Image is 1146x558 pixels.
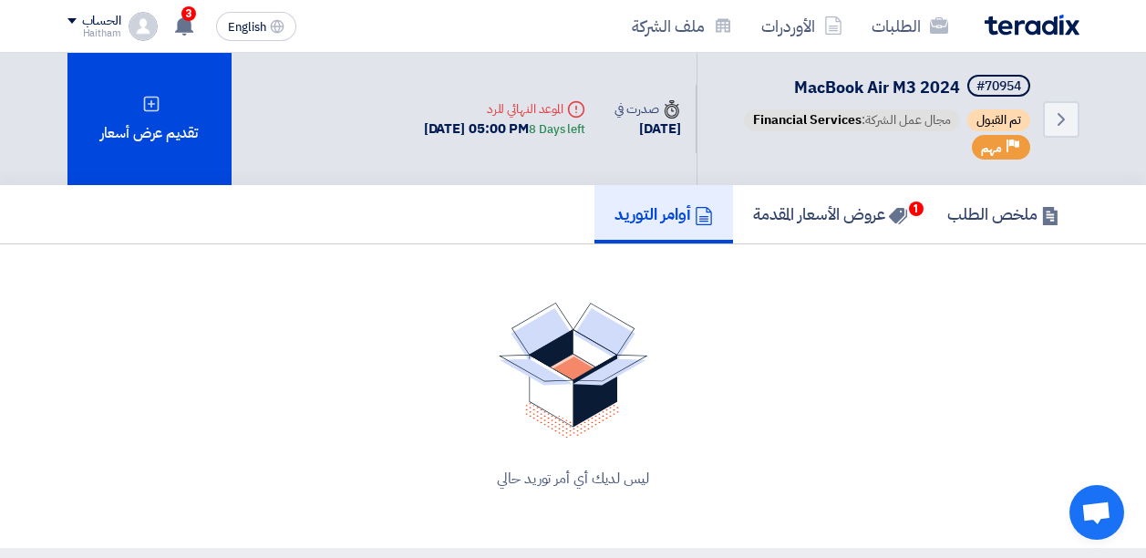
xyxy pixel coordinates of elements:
[228,21,266,34] span: English
[617,5,747,47] a: ملف الشركة
[614,99,680,119] div: صدرت في
[67,28,121,38] div: Haitham
[947,203,1059,224] h5: ملخص الطلب
[794,75,960,99] span: MacBook Air M3 2024
[181,6,196,21] span: 3
[529,120,585,139] div: 8 Days left
[747,5,857,47] a: الأوردرات
[740,75,1034,100] h5: MacBook Air M3 2024
[753,110,862,129] span: Financial Services
[82,14,121,29] div: الحساب
[614,119,680,139] div: [DATE]
[981,139,1002,157] span: مهم
[129,12,158,41] img: profile_test.png
[967,109,1030,131] span: تم القبول
[67,53,232,185] div: تقديم عرض أسعار
[216,12,296,41] button: English
[976,80,1021,93] div: #70954
[614,203,713,224] h5: أوامر التوريد
[733,185,927,243] a: عروض الأسعار المقدمة1
[753,203,907,224] h5: عروض الأسعار المقدمة
[744,109,960,131] span: مجال عمل الشركة:
[857,5,963,47] a: الطلبات
[424,99,585,119] div: الموعد النهائي للرد
[594,185,733,243] a: أوامر التوريد
[985,15,1079,36] img: Teradix logo
[909,201,924,216] span: 1
[89,468,1058,490] div: ليس لديك أي أمر توريد حالي
[424,119,585,139] div: [DATE] 05:00 PM
[927,185,1079,243] a: ملخص الطلب
[1069,485,1124,540] a: Open chat
[499,303,648,439] img: No Quotations Found!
